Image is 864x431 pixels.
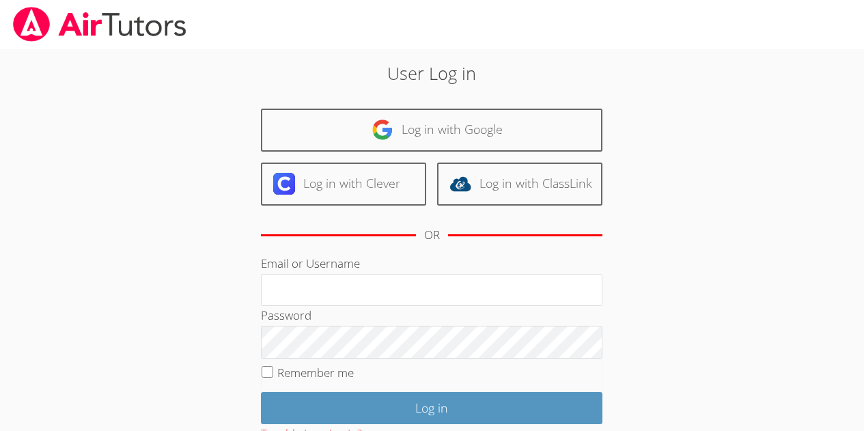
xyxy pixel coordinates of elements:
[261,392,602,424] input: Log in
[424,225,440,245] div: OR
[199,60,665,86] h2: User Log in
[437,163,602,206] a: Log in with ClassLink
[273,173,295,195] img: clever-logo-6eab21bc6e7a338710f1a6ff85c0baf02591cd810cc4098c63d3a4b26e2feb20.svg
[261,163,426,206] a: Log in with Clever
[372,119,393,141] img: google-logo-50288ca7cdecda66e5e0955fdab243c47b7ad437acaf1139b6f446037453330a.svg
[277,365,354,380] label: Remember me
[261,109,602,152] a: Log in with Google
[261,307,311,323] label: Password
[261,255,360,271] label: Email or Username
[12,7,188,42] img: airtutors_banner-c4298cdbf04f3fff15de1276eac7730deb9818008684d7c2e4769d2f7ddbe033.png
[449,173,471,195] img: classlink-logo-d6bb404cc1216ec64c9a2012d9dc4662098be43eaf13dc465df04b49fa7ab582.svg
